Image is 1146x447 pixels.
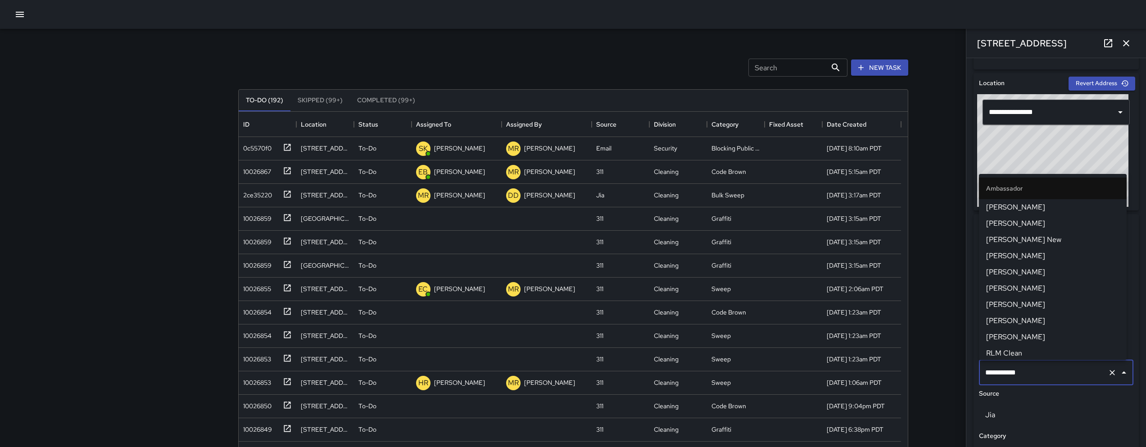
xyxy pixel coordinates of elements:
[654,331,679,340] div: Cleaning
[654,378,679,387] div: Cleaning
[711,378,731,387] div: Sweep
[358,167,376,176] p: To-Do
[350,90,422,111] button: Completed (99+)
[358,401,376,411] p: To-Do
[358,425,376,434] p: To-Do
[301,401,349,411] div: 599 8th Street
[596,331,603,340] div: 311
[418,378,428,388] p: HR
[827,144,882,153] div: 9/27/2025, 8:10am PDT
[654,237,679,246] div: Cleaning
[508,143,519,154] p: MR
[419,143,428,154] p: SK
[979,178,1127,199] li: Ambassador
[711,214,731,223] div: Graffiti
[240,234,272,246] div: 10026859
[711,261,731,270] div: Graffiti
[596,237,603,246] div: 311
[769,112,803,137] div: Fixed Asset
[358,331,376,340] p: To-Do
[654,355,679,364] div: Cleaning
[765,112,822,137] div: Fixed Asset
[986,283,1119,294] span: [PERSON_NAME]
[301,378,349,387] div: 22 Lafayette Street
[827,214,881,223] div: 9/27/2025, 3:15am PDT
[508,190,519,201] p: DD
[524,144,575,153] p: [PERSON_NAME]
[596,214,603,223] div: 311
[596,191,604,200] div: Jia
[711,191,744,200] div: Bulk Sweep
[827,308,881,317] div: 9/27/2025, 1:23am PDT
[524,167,575,176] p: [PERSON_NAME]
[986,299,1119,310] span: [PERSON_NAME]
[827,284,883,293] div: 9/27/2025, 2:06am PDT
[434,284,485,293] p: [PERSON_NAME]
[240,398,272,411] div: 10026850
[654,144,677,153] div: Security
[654,261,679,270] div: Cleaning
[290,90,350,111] button: Skipped (99+)
[358,214,376,223] p: To-Do
[524,378,575,387] p: [PERSON_NAME]
[418,167,428,178] p: EB
[412,112,502,137] div: Assigned To
[358,261,376,270] p: To-Do
[711,425,731,434] div: Graffiti
[240,164,271,176] div: 10026867
[358,284,376,293] p: To-Do
[654,284,679,293] div: Cleaning
[986,348,1119,359] span: RLM Clean
[986,202,1119,213] span: [PERSON_NAME]
[986,234,1119,245] span: [PERSON_NAME] New
[711,331,731,340] div: Sweep
[596,112,616,137] div: Source
[654,214,679,223] div: Cleaning
[240,328,272,340] div: 10026854
[416,112,451,137] div: Assigned To
[827,167,881,176] div: 9/27/2025, 5:15am PDT
[240,374,271,387] div: 10026853
[711,401,746,411] div: Code Brown
[711,144,760,153] div: Blocking Public Sidewalk
[434,144,485,153] p: [PERSON_NAME]
[301,355,349,364] div: 1201 Howard Street
[711,308,746,317] div: Code Brown
[434,378,485,387] p: [PERSON_NAME]
[596,308,603,317] div: 311
[596,284,603,293] div: 311
[986,332,1119,342] span: [PERSON_NAME]
[654,425,679,434] div: Cleaning
[301,425,349,434] div: 1001 Brannan Street
[654,308,679,317] div: Cleaning
[596,378,603,387] div: 311
[596,261,603,270] div: 311
[827,355,881,364] div: 9/27/2025, 1:23am PDT
[654,191,679,200] div: Cleaning
[711,237,731,246] div: Graffiti
[301,237,349,246] div: 98 12th Street
[434,191,485,200] p: [PERSON_NAME]
[596,167,603,176] div: 311
[239,90,290,111] button: To-Do (192)
[524,191,575,200] p: [PERSON_NAME]
[301,144,349,153] div: 246 Shipley Street
[711,167,746,176] div: Code Brown
[524,284,575,293] p: [PERSON_NAME]
[827,378,882,387] div: 9/27/2025, 1:06am PDT
[649,112,707,137] div: Division
[240,421,272,434] div: 10026849
[506,112,542,137] div: Assigned By
[296,112,354,137] div: Location
[240,187,272,200] div: 2ce35220
[827,112,866,137] div: Date Created
[301,308,349,317] div: 222 8th Street
[711,355,731,364] div: Sweep
[240,210,272,223] div: 10026859
[301,284,349,293] div: 1218 Folsom Street
[827,191,881,200] div: 9/27/2025, 3:17am PDT
[434,167,485,176] p: [PERSON_NAME]
[301,261,349,270] div: 1553a Mission Street
[711,284,731,293] div: Sweep
[240,351,271,364] div: 10026853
